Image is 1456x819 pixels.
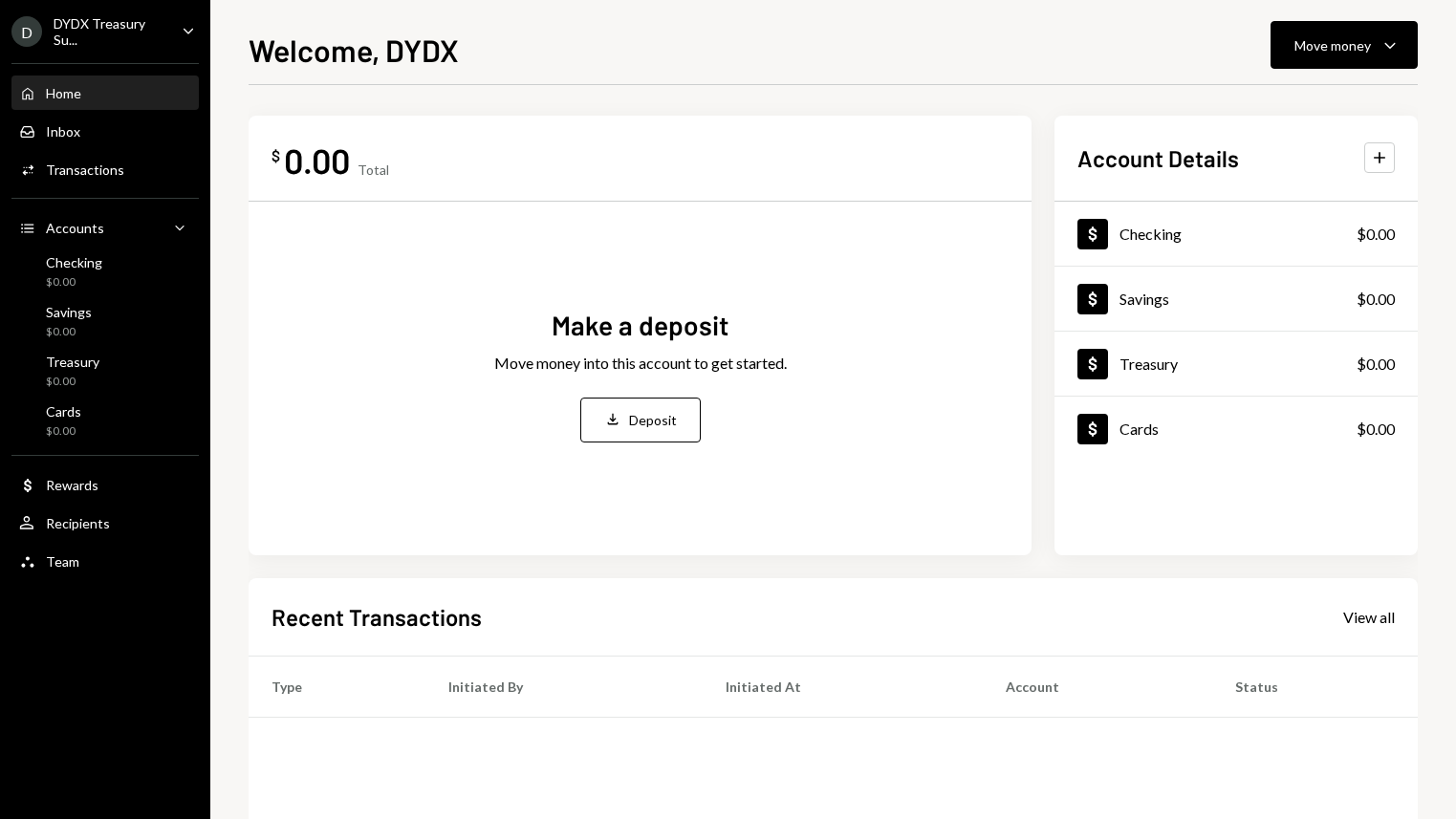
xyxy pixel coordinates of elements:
h2: Account Details [1077,142,1239,174]
a: Treasury$0.00 [11,348,199,394]
a: Rewards [11,467,199,502]
div: Deposit [629,410,677,430]
th: Type [249,656,425,717]
div: Transactions [46,162,124,178]
a: Treasury$0.00 [1054,332,1418,396]
div: Rewards [46,477,98,493]
a: Cards$0.00 [1054,397,1418,461]
div: Savings [46,304,92,320]
button: Deposit [580,398,701,442]
th: Initiated By [425,656,704,717]
a: Checking$0.00 [1054,202,1418,266]
div: $0.00 [1357,353,1395,376]
a: Accounts [11,210,199,245]
div: Checking [46,254,102,270]
div: $0.00 [46,374,99,390]
div: $0.00 [1357,223,1395,246]
th: Initiated At [703,656,983,717]
h2: Recent Transactions [272,601,482,633]
button: Move money [1271,21,1418,69]
h1: Welcome, DYDX [249,31,459,69]
th: Account [983,656,1212,717]
div: DYDX Treasury Su... [54,15,166,48]
div: Treasury [1119,355,1178,373]
div: 0.00 [284,139,350,182]
div: Recipients [46,515,110,531]
div: Move money [1294,35,1371,55]
a: Checking$0.00 [11,248,199,294]
a: Recipients [11,506,199,540]
div: Total [358,162,389,178]
div: Move money into this account to get started. [494,352,787,375]
div: Home [46,85,81,101]
a: Transactions [11,152,199,186]
div: Checking [1119,225,1182,243]
a: Savings$0.00 [11,298,199,344]
div: Treasury [46,354,99,370]
a: Home [11,75,199,110]
a: Savings$0.00 [1054,267,1418,331]
div: Team [46,553,79,570]
div: Cards [1119,420,1159,438]
div: $0.00 [46,423,81,440]
div: $ [272,146,280,165]
div: Make a deposit [552,307,728,344]
div: $0.00 [46,274,102,291]
div: D [11,16,42,47]
a: View all [1343,606,1395,627]
a: Team [11,544,199,578]
div: Cards [46,403,81,420]
div: Savings [1119,290,1169,308]
a: Cards$0.00 [11,398,199,443]
div: Accounts [46,220,104,236]
a: Inbox [11,114,199,148]
div: $0.00 [46,324,92,340]
div: View all [1343,608,1395,627]
div: $0.00 [1357,418,1395,441]
div: $0.00 [1357,288,1395,311]
div: Inbox [46,123,80,140]
th: Status [1212,656,1418,717]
